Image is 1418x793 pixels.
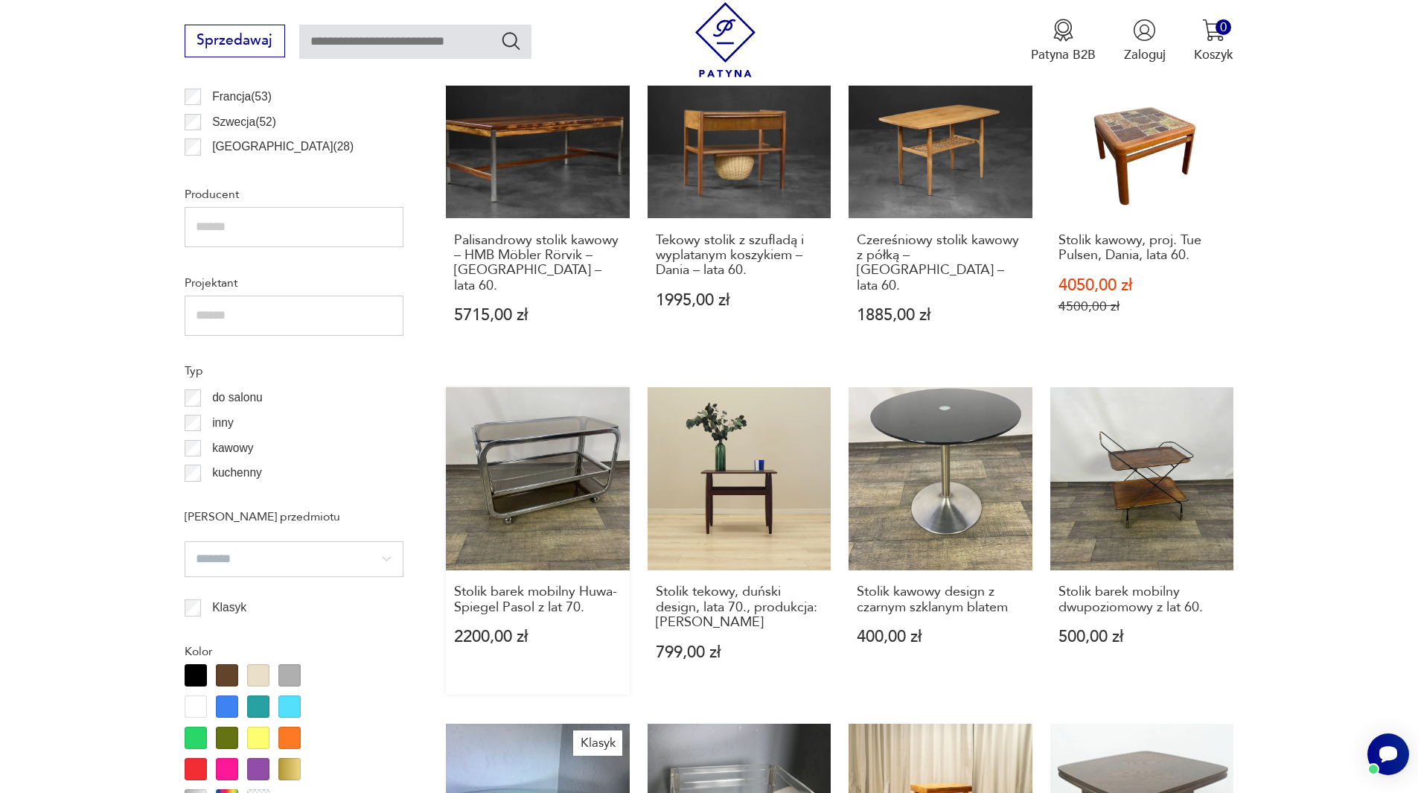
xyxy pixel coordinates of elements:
[1031,19,1096,63] a: Ikona medaluPatyna B2B
[857,233,1024,294] h3: Czereśniowy stolik kawowy z półką – [GEOGRAPHIC_DATA] – lata 60.
[849,387,1032,695] a: Stolik kawowy design z czarnym szklanym blatemStolik kawowy design z czarnym szklanym blatem400,0...
[688,2,763,77] img: Patyna - sklep z meblami i dekoracjami vintage
[857,308,1024,323] p: 1885,00 zł
[857,629,1024,645] p: 400,00 zł
[1031,19,1096,63] button: Patyna B2B
[1202,19,1225,42] img: Ikona koszyka
[454,629,622,645] p: 2200,00 zł
[656,585,823,630] h3: Stolik tekowy, duński design, lata 70., produkcja: [PERSON_NAME]
[1058,629,1226,645] p: 500,00 zł
[212,413,234,433] p: inny
[185,36,285,48] a: Sprzedawaj
[1124,46,1166,63] p: Zaloguj
[1031,46,1096,63] p: Patyna B2B
[212,598,246,617] p: Klasyk
[212,388,263,407] p: do salonu
[185,642,403,661] p: Kolor
[1050,35,1234,358] a: SaleStolik kawowy, proj. Tue Pulsen, Dania, lata 60.Stolik kawowy, proj. Tue Pulsen, Dania, lata ...
[857,585,1024,615] h3: Stolik kawowy design z czarnym szklanym blatem
[212,137,354,156] p: [GEOGRAPHIC_DATA] ( 28 )
[454,308,622,323] p: 5715,00 zł
[1367,733,1409,775] iframe: Smartsupp widget button
[212,112,276,132] p: Szwecja ( 52 )
[185,507,403,526] p: [PERSON_NAME] przedmiotu
[212,463,262,483] p: kuchenny
[1058,585,1226,615] h3: Stolik barek mobilny dwupoziomowy z lat 60.
[185,185,403,204] p: Producent
[185,273,403,293] p: Projektant
[446,387,630,695] a: Stolik barek mobilny Huwa-Spiegel Pasol z lat 70.Stolik barek mobilny Huwa-Spiegel Pasol z lat 70...
[1194,19,1233,63] button: 0Koszyk
[849,35,1032,358] a: Czereśniowy stolik kawowy z półką – Skandynawia – lata 60.Czereśniowy stolik kawowy z półką – [GE...
[1058,233,1226,264] h3: Stolik kawowy, proj. Tue Pulsen, Dania, lata 60.
[656,233,823,278] h3: Tekowy stolik z szufladą i wyplatanym koszykiem – Dania – lata 60.
[212,439,253,458] p: kawowy
[1194,46,1233,63] p: Koszyk
[1124,19,1166,63] button: Zaloguj
[1058,278,1226,293] p: 4050,00 zł
[1052,19,1075,42] img: Ikona medalu
[500,30,522,51] button: Szukaj
[454,585,622,615] h3: Stolik barek mobilny Huwa-Spiegel Pasol z lat 70.
[656,645,823,660] p: 799,00 zł
[212,87,272,106] p: Francja ( 53 )
[446,35,630,358] a: Palisandrowy stolik kawowy – HMB Möbler Rörvik – Szwecja – lata 60.Palisandrowy stolik kawowy – H...
[1050,387,1234,695] a: Stolik barek mobilny dwupoziomowy z lat 60.Stolik barek mobilny dwupoziomowy z lat 60.500,00 zł
[212,162,316,182] p: Czechosłowacja ( 22 )
[656,293,823,308] p: 1995,00 zł
[454,233,622,294] h3: Palisandrowy stolik kawowy – HMB Möbler Rörvik – [GEOGRAPHIC_DATA] – lata 60.
[1058,299,1226,314] p: 4500,00 zł
[185,25,285,57] button: Sprzedawaj
[648,387,831,695] a: Stolik tekowy, duński design, lata 70., produkcja: DaniaStolik tekowy, duński design, lata 70., p...
[1133,19,1156,42] img: Ikonka użytkownika
[1216,19,1231,35] div: 0
[648,35,831,358] a: Tekowy stolik z szufladą i wyplatanym koszykiem – Dania – lata 60.Tekowy stolik z szufladą i wypl...
[185,361,403,380] p: Typ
